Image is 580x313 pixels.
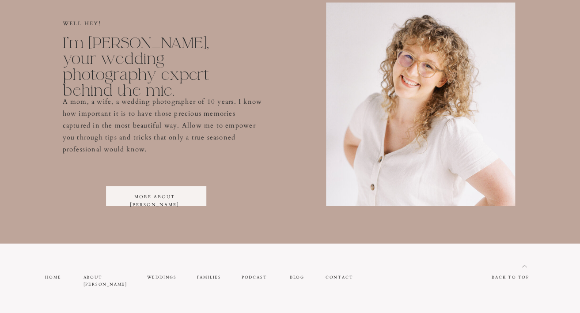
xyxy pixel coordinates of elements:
[242,274,270,281] a: PODCAST
[326,274,354,281] a: contact
[83,274,128,281] a: about [PERSON_NAME]
[147,274,177,281] a: weddings
[197,274,222,281] a: families
[45,274,64,281] a: home
[290,274,306,281] a: blog
[63,19,102,26] h3: Well hey!
[63,35,228,87] h1: I'm [PERSON_NAME], your wedding photography expert behind the mic.
[121,193,188,200] a: more about [PERSON_NAME]
[477,274,529,281] a: back to top
[63,96,262,157] p: A mom, a wife, a wedding photographer of 10 years. I know how important it is to have those preci...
